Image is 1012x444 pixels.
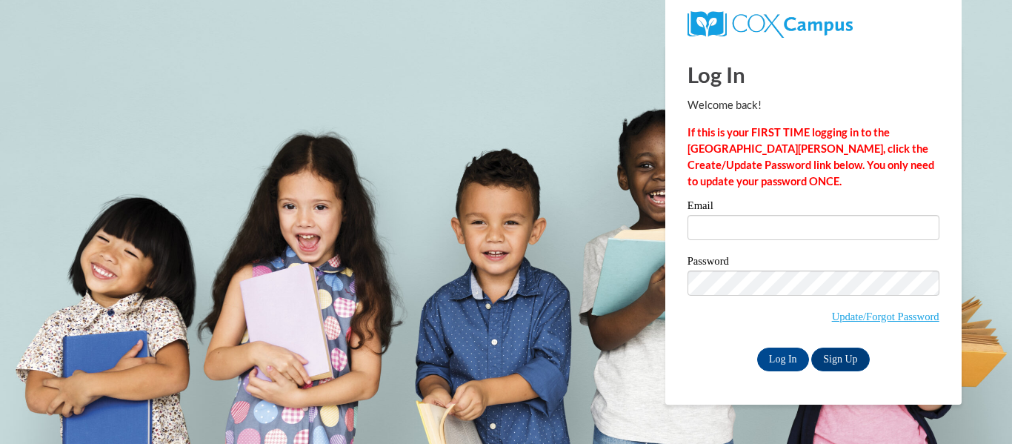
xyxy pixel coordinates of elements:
[688,200,939,215] label: Email
[811,348,869,371] a: Sign Up
[832,311,939,322] a: Update/Forgot Password
[688,126,934,188] strong: If this is your FIRST TIME logging in to the [GEOGRAPHIC_DATA][PERSON_NAME], click the Create/Upd...
[688,59,939,90] h1: Log In
[688,17,853,30] a: COX Campus
[688,11,853,38] img: COX Campus
[688,256,939,271] label: Password
[757,348,809,371] input: Log In
[688,97,939,113] p: Welcome back!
